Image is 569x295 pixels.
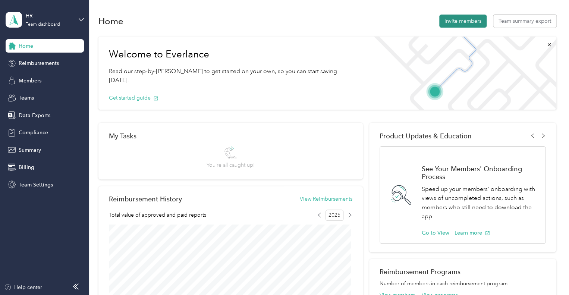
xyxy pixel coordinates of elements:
button: Invite members [439,15,487,28]
h1: Welcome to Everlance [109,48,356,60]
p: Read our step-by-[PERSON_NAME] to get started on your own, so you can start saving [DATE]. [109,67,356,85]
span: Teams [19,94,34,102]
span: Team Settings [19,181,53,189]
span: Product Updates & Education [380,132,472,140]
button: Get started guide [109,94,158,102]
span: Members [19,77,41,85]
p: Speed up your members' onboarding with views of uncompleted actions, such as members who still ne... [422,185,537,221]
h1: See Your Members' Onboarding Process [422,165,537,181]
span: Billing [19,163,34,171]
button: Help center [4,283,42,291]
h2: Reimbursement Programs [380,268,546,276]
span: Home [19,42,33,50]
span: Summary [19,146,41,154]
button: View Reimbursements [300,195,352,203]
span: 2025 [326,210,343,221]
span: You’re all caught up! [207,161,255,169]
h1: Home [98,17,123,25]
p: Number of members in each reimbursement program. [380,280,546,288]
button: Team summary export [493,15,556,28]
div: My Tasks [109,132,352,140]
div: HR [26,12,72,20]
iframe: Everlance-gr Chat Button Frame [527,253,569,295]
h2: Reimbursement History [109,195,182,203]
span: Compliance [19,129,48,136]
button: Learn more [455,229,490,237]
img: Welcome to everlance [367,37,556,110]
button: Go to View [422,229,449,237]
div: Team dashboard [26,22,60,27]
span: Reimbursements [19,59,59,67]
span: Total value of approved and paid reports [109,211,206,219]
span: Data Exports [19,112,50,119]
